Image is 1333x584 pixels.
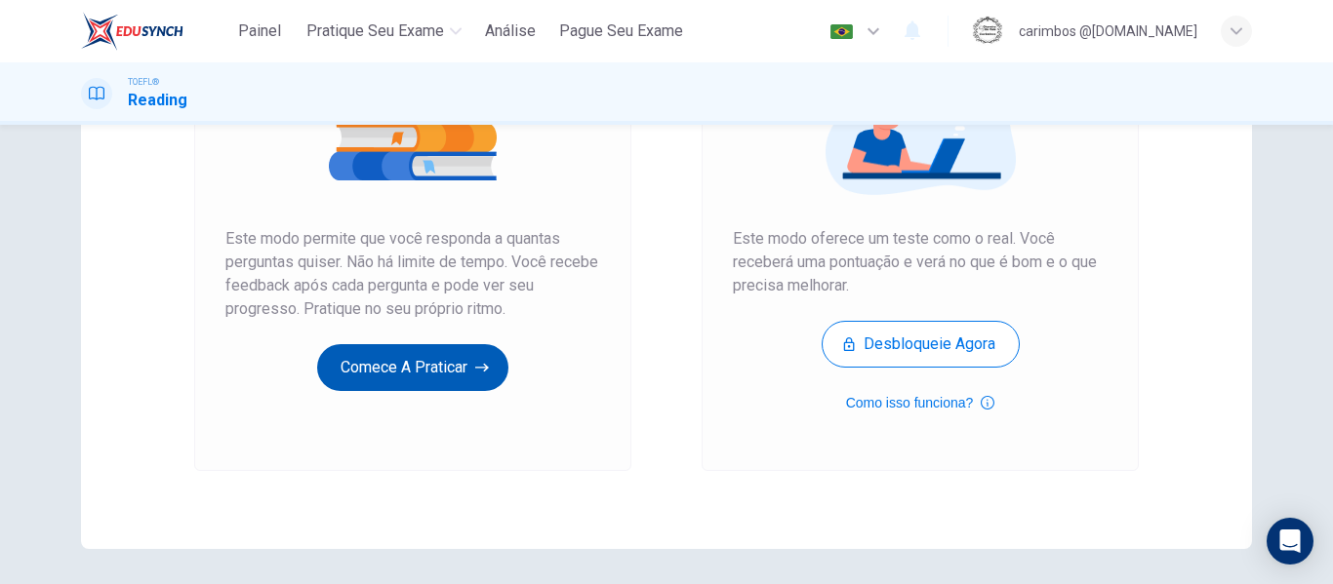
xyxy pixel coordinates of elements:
button: Desbloqueie agora [822,321,1020,368]
div: carimbos @[DOMAIN_NAME] [1019,19,1197,43]
span: Pratique seu exame [306,19,444,43]
button: Como isso funciona? [846,391,995,414]
a: EduSynch logo [81,12,228,51]
button: Pague Seu Exame [551,14,691,49]
span: Este modo oferece um teste como o real. Você receberá uma pontuação e verá no que é bom e o que p... [733,227,1108,297]
button: Comece a praticar [317,344,508,391]
img: pt [829,24,854,39]
h1: Reading [128,89,187,112]
span: Análise [485,19,536,43]
img: EduSynch logo [81,12,183,51]
span: Painel [238,19,281,43]
div: Open Intercom Messenger [1267,518,1313,565]
span: TOEFL® [128,75,159,89]
button: Pratique seu exame [299,14,469,49]
span: Este modo permite que você responda a quantas perguntas quiser. Não há limite de tempo. Você rece... [225,227,600,321]
button: Análise [477,14,544,49]
img: Profile picture [972,16,1003,47]
span: Pague Seu Exame [559,19,683,43]
button: Painel [228,14,291,49]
